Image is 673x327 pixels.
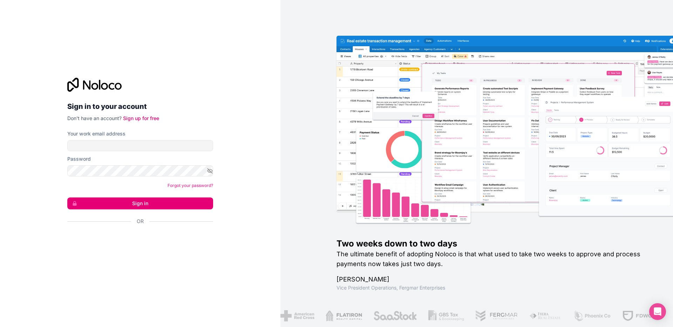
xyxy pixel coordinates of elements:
span: Don't have an account? [67,115,122,121]
img: /assets/phoenix-BREaitsQ.png [572,310,610,321]
a: Forgot your password? [168,183,213,188]
h1: Vice President Operations , Fergmar Enterprises [336,284,651,291]
label: Password [67,155,91,162]
button: Sign in [67,197,213,209]
h2: Sign in to your account [67,100,213,113]
a: Sign up for free [123,115,159,121]
img: /assets/fdworks-Bi04fVtw.png [621,310,662,321]
img: /assets/fiera-fwj2N5v4.png [528,310,561,321]
img: /assets/saastock-C6Zbiodz.png [372,310,416,321]
div: Open Intercom Messenger [649,303,666,320]
h2: The ultimate benefit of adopting Noloco is that what used to take two weeks to approve and proces... [336,249,651,269]
img: /assets/american-red-cross-BAupjrZR.png [280,310,314,321]
img: /assets/gbstax-C-GtDUiK.png [428,310,463,321]
input: Email address [67,140,213,151]
img: /assets/fergmar-CudnrXN5.png [474,310,517,321]
span: Or [137,218,144,225]
label: Your work email address [67,130,125,137]
iframe: Sign in with Google Button [64,232,211,248]
img: /assets/flatiron-C8eUkumj.png [325,310,361,321]
h1: [PERSON_NAME] [336,274,651,284]
input: Password [67,165,213,176]
h1: Two weeks down to two days [336,238,651,249]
